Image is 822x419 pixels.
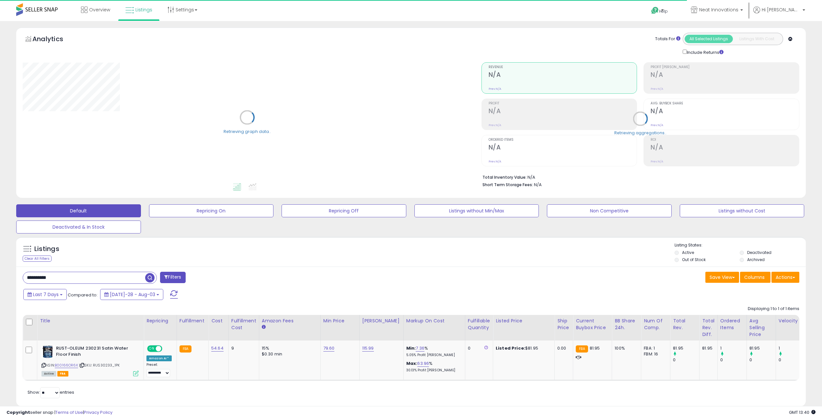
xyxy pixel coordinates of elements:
div: FBM: 16 [644,351,665,357]
div: Repricing [146,317,174,324]
b: RUST-OLEUM 230231 Satin Water Floor Finish [56,345,135,359]
div: 0 [468,345,488,351]
div: % [406,345,460,357]
button: Last 7 Days [23,289,67,300]
div: Displaying 1 to 1 of 1 items [748,306,799,312]
span: Help [659,8,668,14]
div: Totals For [655,36,680,42]
div: $0.30 min [262,351,316,357]
div: BB Share 24h. [615,317,638,331]
a: 54.64 [211,345,224,352]
div: Ordered Items [720,317,744,331]
button: Listings With Cost [733,35,781,43]
div: Include Returns [678,48,731,56]
button: Filters [160,272,185,283]
label: Out of Stock [682,257,706,262]
p: 5.05% Profit [PERSON_NAME] [406,353,460,357]
button: Repricing Off [282,204,406,217]
b: Max: [406,360,418,366]
button: Listings without Min/Max [414,204,539,217]
div: 81.95 [749,345,776,351]
small: FBA [179,345,191,353]
label: Deactivated [747,250,771,255]
div: Velocity [779,317,802,324]
th: The percentage added to the cost of goods (COGS) that forms the calculator for Min & Max prices. [403,315,465,341]
p: 30.13% Profit [PERSON_NAME] [406,368,460,373]
button: Repricing On [149,204,274,217]
div: 9 [231,345,254,351]
strong: Copyright [6,409,30,415]
div: Total Rev. [673,317,697,331]
label: Active [682,250,694,255]
button: Actions [771,272,799,283]
div: 0.00 [557,345,568,351]
span: FBA [57,371,68,377]
div: FBA: 1 [644,345,665,351]
span: | SKU: RUS30233_1PK [79,363,120,368]
div: Ship Price [557,317,570,331]
span: Hi [PERSON_NAME] [762,6,801,13]
span: [DATE]-28 - Aug-03 [110,291,155,298]
div: Avg Selling Price [749,317,773,338]
button: Default [16,204,141,217]
a: Help [646,2,680,21]
div: Amazon Fees [262,317,318,324]
a: 63.96 [417,360,429,367]
div: Fulfillment [179,317,206,324]
label: Archived [747,257,765,262]
b: Min: [406,345,416,351]
div: Amazon AI * [146,355,172,361]
span: Show: entries [28,389,74,395]
span: 2025-08-11 13:40 GMT [789,409,816,415]
div: $81.95 [496,345,550,351]
div: Fulfillment Cost [231,317,256,331]
div: 0 [720,357,747,363]
div: 15% [262,345,316,351]
span: 81.95 [590,345,600,351]
div: Markup on Cost [406,317,462,324]
span: All listings currently available for purchase on Amazon [41,371,56,377]
span: Neat Innovations [699,6,738,13]
button: Columns [740,272,770,283]
div: Preset: [146,363,172,377]
small: FBA [576,345,588,353]
a: Terms of Use [55,409,83,415]
div: 0 [779,357,805,363]
span: Last 7 Days [33,291,59,298]
button: Save View [705,272,739,283]
button: All Selected Listings [685,35,733,43]
div: 81.95 [673,345,699,351]
div: 1 [720,345,747,351]
div: Min Price [323,317,357,324]
div: seller snap | | [6,410,112,416]
div: Retrieving aggregations.. [614,130,666,136]
a: 7.36 [416,345,424,352]
div: 0 [749,357,776,363]
span: Columns [744,274,765,281]
span: Compared to: [68,292,98,298]
i: Get Help [651,6,659,15]
span: Listings [135,6,152,13]
h5: Analytics [32,34,76,45]
a: B00166OR6K [55,363,78,368]
div: ASIN: [41,345,139,376]
div: Total Rev. Diff. [702,317,715,338]
span: ON [148,346,156,352]
div: Listed Price [496,317,552,324]
a: Hi [PERSON_NAME] [753,6,805,21]
small: Amazon Fees. [262,324,266,330]
span: OFF [161,346,172,352]
button: Non Competitive [547,204,672,217]
p: Listing States: [675,242,806,248]
div: Current Buybox Price [576,317,609,331]
div: 0 [673,357,699,363]
div: Clear All Filters [23,256,52,262]
b: Listed Price: [496,345,525,351]
div: Retrieving graph data.. [224,128,271,134]
div: % [406,361,460,373]
div: [PERSON_NAME] [362,317,401,324]
button: Deactivated & In Stock [16,221,141,233]
span: Overview [89,6,110,13]
div: Cost [211,317,226,324]
div: 100% [615,345,636,351]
